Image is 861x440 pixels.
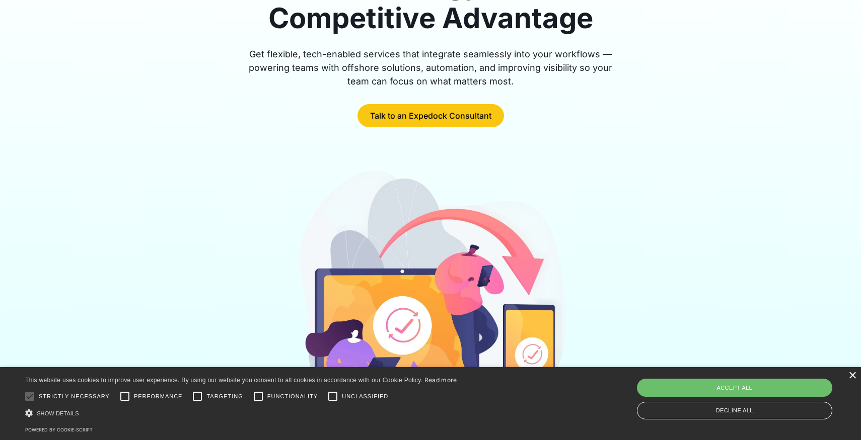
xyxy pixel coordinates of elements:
[357,104,504,127] a: Talk to an Expedock Consultant
[25,408,457,418] div: Show details
[637,379,833,397] div: Accept all
[25,427,93,432] a: Powered by cookie-script
[848,372,856,380] div: Close
[25,377,422,384] span: This website uses cookies to improve user experience. By using our website you consent to all coo...
[134,392,183,401] span: Performance
[342,392,388,401] span: Unclassified
[37,410,79,416] span: Show details
[293,167,568,439] img: arrow pointing to cellphone from laptop, and arrow from laptop to cellphone
[267,392,318,401] span: Functionality
[637,402,833,419] div: Decline all
[237,47,624,88] div: Get flexible, tech-enabled services that integrate seamlessly into your workflows — powering team...
[424,376,457,384] a: Read more
[39,392,110,401] span: Strictly necessary
[811,392,861,440] iframe: Chat Widget
[206,392,243,401] span: Targeting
